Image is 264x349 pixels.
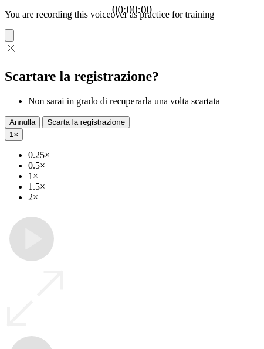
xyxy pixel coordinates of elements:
li: 1× [28,171,259,182]
a: 00:00:00 [112,4,152,16]
li: Non sarai in grado di recuperarla una volta scartata [28,96,259,107]
li: 0.5× [28,160,259,171]
span: 1 [9,130,13,139]
button: Scarta la registrazione [42,116,130,128]
li: 0.25× [28,150,259,160]
h2: Scartare la registrazione? [5,69,259,84]
li: 2× [28,192,259,203]
p: You are recording this voiceover as practice for training [5,9,259,20]
button: Annulla [5,116,40,128]
li: 1.5× [28,182,259,192]
button: 1× [5,128,23,141]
